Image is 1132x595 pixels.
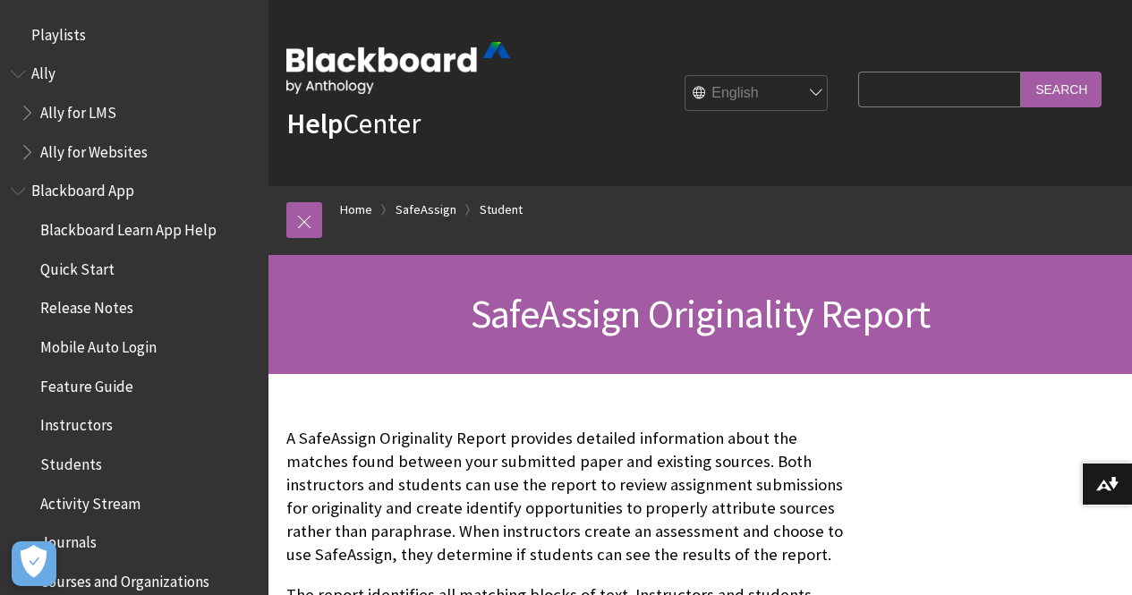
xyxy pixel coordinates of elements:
span: Instructors [40,411,113,435]
span: Release Notes [40,293,133,318]
span: Blackboard Learn App Help [40,215,217,239]
strong: Help [286,106,343,141]
nav: Book outline for Anthology Ally Help [11,59,258,167]
span: SafeAssign Originality Report [471,289,931,338]
p: A SafeAssign Originality Report provides detailed information about the matches found between you... [286,427,849,567]
span: Playlists [31,20,86,44]
button: Open Preferences [12,541,56,586]
span: Ally for Websites [40,137,148,161]
a: Student [480,199,523,221]
span: Quick Start [40,254,115,278]
span: Journals [40,528,97,552]
span: Ally for LMS [40,98,116,122]
span: Students [40,449,102,473]
span: Activity Stream [40,489,140,513]
a: SafeAssign [396,199,456,221]
span: Blackboard App [31,176,134,200]
a: Home [340,199,372,221]
a: HelpCenter [286,106,421,141]
span: Feature Guide [40,371,133,395]
span: Mobile Auto Login [40,332,157,356]
input: Search [1021,72,1102,106]
img: Blackboard by Anthology [286,42,510,94]
span: Ally [31,59,55,83]
span: Courses and Organizations [40,566,209,591]
nav: Book outline for Playlists [11,20,258,50]
select: Site Language Selector [685,76,829,112]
